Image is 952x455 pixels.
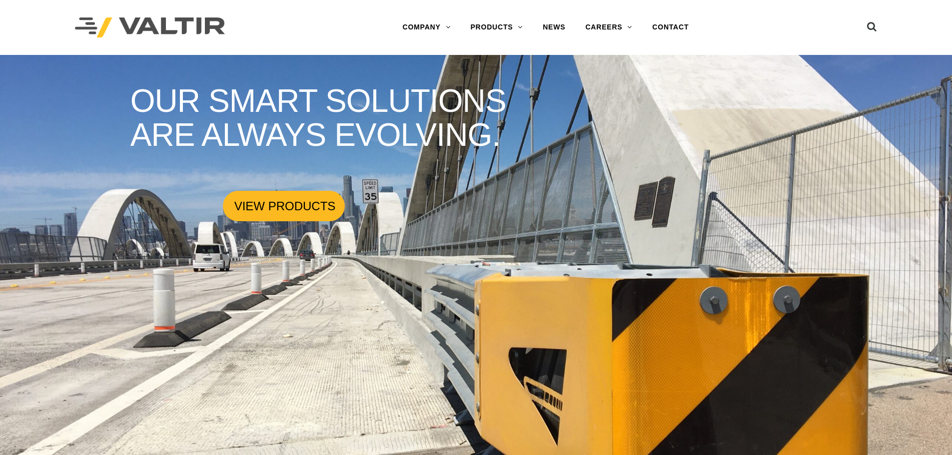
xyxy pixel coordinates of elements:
a: CAREERS [575,17,642,37]
a: NEWS [533,17,575,37]
img: Valtir [75,17,225,38]
a: CONTACT [642,17,699,37]
a: VIEW PRODUCTS [223,191,345,221]
a: PRODUCTS [460,17,533,37]
rs-layer: OUR SMART SOLUTIONS ARE ALWAYS EVOLVING. [130,84,542,153]
a: COMPANY [392,17,460,37]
